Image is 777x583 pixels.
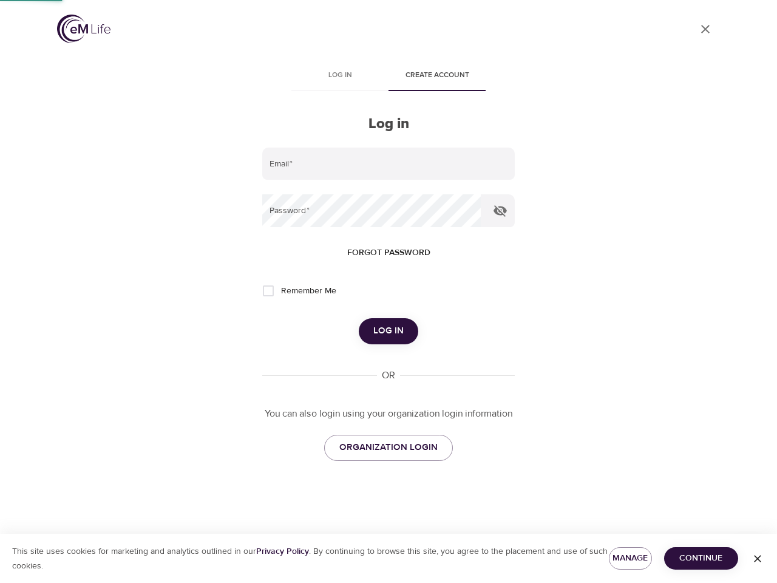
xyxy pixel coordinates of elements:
[396,69,478,82] span: Create account
[664,547,738,570] button: Continue
[619,551,642,566] span: Manage
[359,318,418,344] button: Log in
[262,115,515,133] h2: Log in
[299,69,381,82] span: Log in
[57,15,110,43] img: logo
[339,440,438,455] span: ORGANIZATION LOGIN
[262,407,515,421] p: You can also login using your organization login information
[262,62,515,91] div: disabled tabs example
[324,435,453,460] a: ORGANIZATION LOGIN
[256,546,309,557] a: Privacy Policy
[674,551,728,566] span: Continue
[281,285,336,298] span: Remember Me
[377,369,400,383] div: OR
[347,245,430,261] span: Forgot password
[342,242,435,264] button: Forgot password
[373,323,404,339] span: Log in
[691,15,720,44] a: close
[609,547,652,570] button: Manage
